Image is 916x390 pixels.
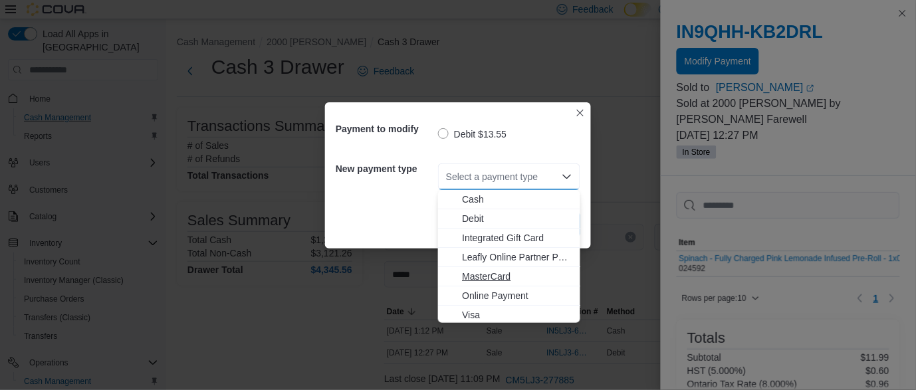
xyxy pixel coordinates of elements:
[438,209,580,229] button: Debit
[462,289,572,302] span: Online Payment
[462,193,572,206] span: Cash
[462,212,572,225] span: Debit
[438,190,580,209] button: Cash
[438,229,580,248] button: Integrated Gift Card
[572,105,588,121] button: Closes this modal window
[336,155,435,182] h5: New payment type
[438,306,580,325] button: Visa
[462,308,572,322] span: Visa
[462,250,572,264] span: Leafly Online Partner Payment
[462,231,572,244] span: Integrated Gift Card
[438,190,580,325] div: Choose from the following options
[462,270,572,283] span: MasterCard
[438,248,580,267] button: Leafly Online Partner Payment
[438,267,580,286] button: MasterCard
[438,286,580,306] button: Online Payment
[446,169,447,185] input: Accessible screen reader label
[336,116,435,142] h5: Payment to modify
[438,126,507,142] label: Debit $13.55
[562,171,572,182] button: Close list of options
